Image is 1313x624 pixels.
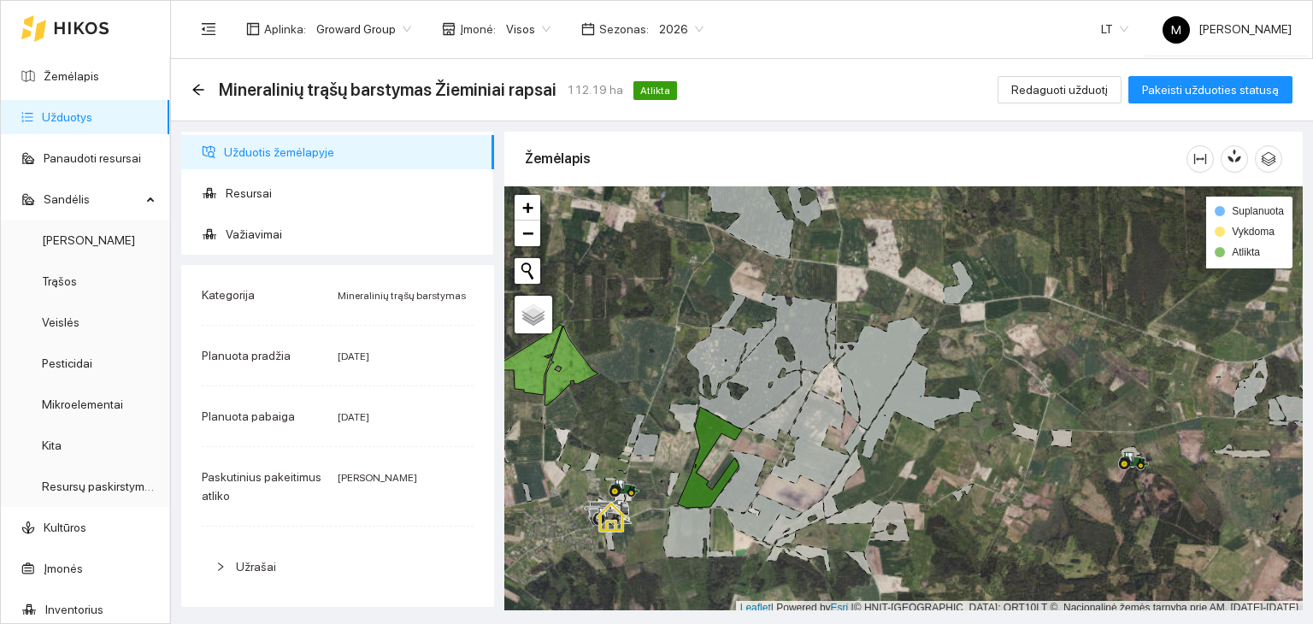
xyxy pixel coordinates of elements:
[42,315,79,329] a: Veislės
[633,81,677,100] span: Atlikta
[202,409,295,423] span: Planuota pabaiga
[736,601,1303,615] div: | Powered by © HNIT-[GEOGRAPHIC_DATA]; ORT10LT ©, Nacionalinė žemės tarnyba prie AM, [DATE]-[DATE]
[42,110,92,124] a: Užduotys
[525,134,1186,183] div: Žemėlapis
[202,349,291,362] span: Planuota pradžia
[740,602,771,614] a: Leaflet
[338,350,369,362] span: [DATE]
[515,296,552,333] a: Layers
[42,480,157,493] a: Resursų paskirstymas
[201,21,216,37] span: menu-fold
[1232,205,1284,217] span: Suplanuota
[442,22,456,36] span: shop
[338,290,466,302] span: Mineralinių trąšų barstymas
[522,222,533,244] span: −
[264,20,306,38] span: Aplinka :
[831,602,849,614] a: Esri
[226,176,480,210] span: Resursai
[1163,22,1292,36] span: [PERSON_NAME]
[998,83,1122,97] a: Redaguoti užduotį
[1171,16,1181,44] span: M
[581,22,595,36] span: calendar
[236,560,276,574] span: Užrašai
[45,603,103,616] a: Inventorius
[1128,76,1292,103] button: Pakeisti užduoties statusą
[42,397,123,411] a: Mikroelementai
[567,80,623,99] span: 112.19 ha
[42,274,77,288] a: Trąšos
[1011,80,1108,99] span: Redaguoti užduotį
[202,288,255,302] span: Kategorija
[515,258,540,284] button: Initiate a new search
[44,151,141,165] a: Panaudoti resursai
[219,76,556,103] span: Mineralinių trąšų barstymas Žieminiai rapsai
[460,20,496,38] span: Įmonė :
[44,182,141,216] span: Sandėlis
[42,356,92,370] a: Pesticidai
[1101,16,1128,42] span: LT
[44,69,99,83] a: Žemėlapis
[1142,80,1279,99] span: Pakeisti užduoties statusą
[316,16,411,42] span: Groward Group
[246,22,260,36] span: layout
[338,472,417,484] span: [PERSON_NAME]
[191,83,205,97] div: Atgal
[515,195,540,221] a: Zoom in
[215,562,226,572] span: right
[224,135,480,169] span: Užduotis žemėlapyje
[202,470,321,503] span: Paskutinius pakeitimus atliko
[506,16,551,42] span: Visos
[1232,246,1260,258] span: Atlikta
[44,562,83,575] a: Įmonės
[998,76,1122,103] button: Redaguoti užduotį
[659,16,704,42] span: 2026
[851,602,854,614] span: |
[42,233,135,247] a: [PERSON_NAME]
[522,197,533,218] span: +
[515,221,540,246] a: Zoom out
[191,83,205,97] span: arrow-left
[1232,226,1275,238] span: Vykdoma
[1186,145,1214,173] button: column-width
[226,217,480,251] span: Važiavimai
[338,411,369,423] span: [DATE]
[599,20,649,38] span: Sezonas :
[44,521,86,534] a: Kultūros
[191,12,226,46] button: menu-fold
[202,547,474,586] div: Užrašai
[42,439,62,452] a: Kita
[1187,152,1213,166] span: column-width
